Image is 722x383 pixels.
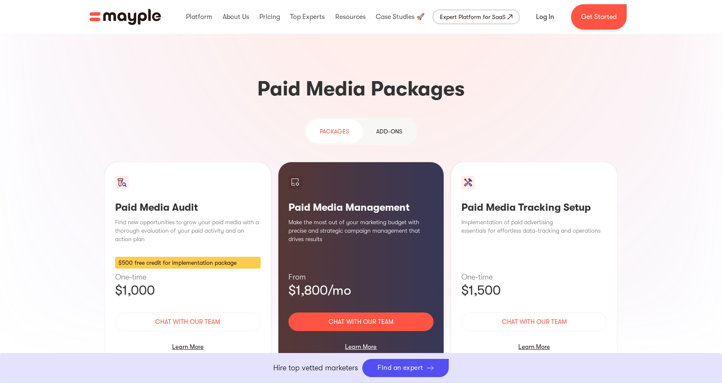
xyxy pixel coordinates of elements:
[320,126,349,136] div: PAckages
[333,3,368,30] div: Resources
[273,362,358,374] p: Hire top vetted marketers
[115,272,261,282] p: One-time
[376,126,402,136] div: Add-ons
[288,282,434,299] p: $1,800/mo
[288,272,434,282] p: From
[461,272,607,282] p: One-time
[461,312,607,331] a: Chat with our team
[288,312,434,331] a: Chat with our team
[433,10,520,24] a: Expert Platform for SaaS
[89,9,161,25] img: Mayple logo
[221,3,251,30] div: About Us
[526,7,564,27] a: Log In
[115,218,261,243] p: Find new opportunities to grow your paid media with a thorough evaluation of your paid activity a...
[461,338,607,356] div: Learn More
[461,218,607,235] p: Implementation of paid advertising essentials for effortless data-tracking and operations
[184,3,214,30] div: Platform
[288,338,434,356] div: Learn More
[680,342,722,383] iframe: Chat Widget
[115,338,261,356] div: Learn More
[440,12,506,22] div: Expert Platform for SaaS
[115,201,261,214] h3: Paid Media Audit
[115,312,261,331] a: Chat with our team
[257,3,282,30] div: Pricing
[115,257,261,269] div: $500 free credit for implementation package
[461,201,607,214] h3: Paid Media Tracking Setup
[461,282,607,299] p: $1,500
[115,282,261,299] p: $1,000
[105,76,617,103] h3: Paid Media Packages
[288,3,327,30] div: Top Experts
[571,4,627,30] a: Get Started
[89,9,161,25] a: home
[288,201,434,214] h3: Paid Media Management
[377,364,423,372] div: Find an expert
[288,218,434,243] p: Make the most out of your marketing budget with precise and strategic campaign management that dr...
